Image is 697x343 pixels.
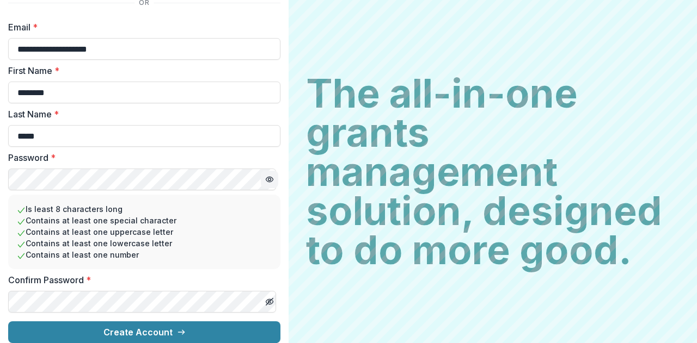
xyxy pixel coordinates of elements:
[8,21,274,34] label: Email
[17,203,272,215] li: Is least 8 characters long
[8,321,280,343] button: Create Account
[17,226,272,238] li: Contains at least one uppercase letter
[8,273,274,286] label: Confirm Password
[8,64,274,77] label: First Name
[261,293,278,310] button: Toggle password visibility
[17,249,272,260] li: Contains at least one number
[261,171,278,188] button: Toggle password visibility
[8,151,274,164] label: Password
[8,108,274,121] label: Last Name
[17,238,272,249] li: Contains at least one lowercase letter
[17,215,272,226] li: Contains at least one special character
